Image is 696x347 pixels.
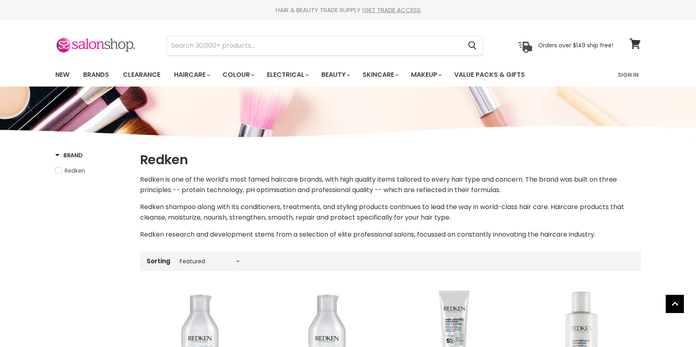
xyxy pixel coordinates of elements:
[216,66,259,83] a: Colour
[147,258,170,264] label: Sorting
[140,230,595,239] span: Redken research and development stems from a selection of elite professional salons, focussed on ...
[168,66,215,83] a: Haircare
[45,6,651,14] div: HAIR & BEAUTY TRADE SUPPLY |
[356,66,403,83] a: Skincare
[77,66,115,83] a: Brands
[49,66,75,83] a: New
[315,66,355,83] a: Beauty
[55,166,130,175] a: Redken
[448,66,531,83] a: Value Packs & Gifts
[65,167,85,175] span: Redken
[538,42,613,49] p: Orders over $149 ship free!
[49,63,572,87] ul: Main menu
[167,36,483,55] form: Product
[117,66,166,83] a: Clearance
[55,151,83,159] h3: Brand
[140,174,641,195] p: Redken is one of the world’s most famed haircare brands, with high quality items tailored to ever...
[45,63,651,87] nav: Main
[405,66,447,83] a: Makeup
[461,36,483,55] button: Search
[140,202,641,223] p: Redken shampoo along with its conditioners, treatments, and styling products continues to lead th...
[364,6,421,14] a: GET TRADE ACCESS
[140,151,641,168] h1: Redken
[613,66,644,83] a: Sign In
[261,66,314,83] a: Electrical
[167,36,461,55] input: Search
